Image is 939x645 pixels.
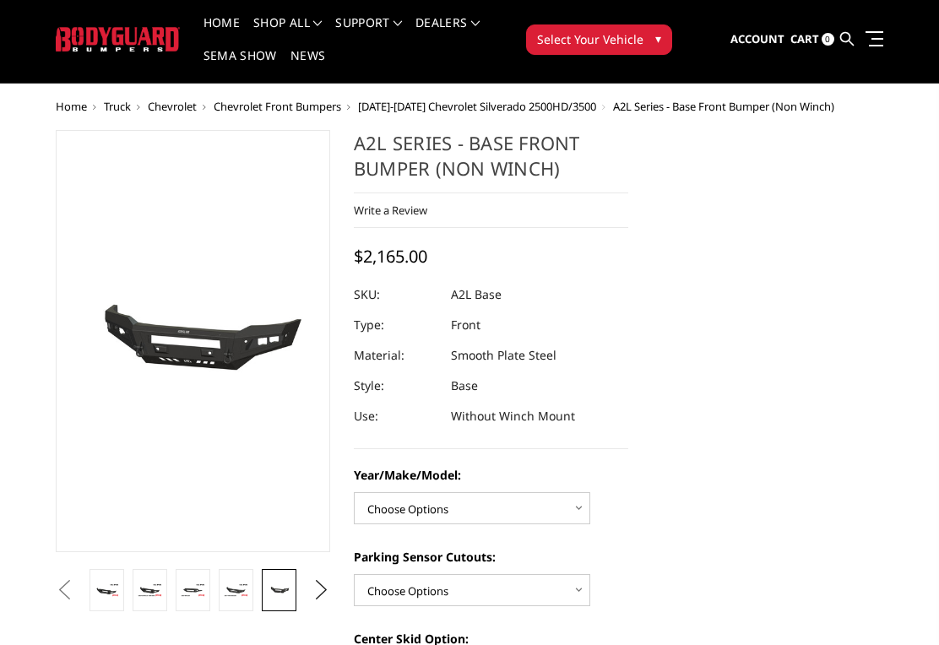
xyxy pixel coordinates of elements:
dd: Front [451,310,480,340]
a: Chevrolet [148,99,197,114]
a: Cart 0 [790,17,834,62]
img: A2L Series - Base Front Bumper (Non Winch) [138,583,162,597]
a: Account [730,17,784,62]
button: Previous [52,577,77,603]
img: A2L Series - Base Front Bumper (Non Winch) [224,583,248,597]
label: Year/Make/Model: [354,466,628,484]
a: Home [56,99,87,114]
img: A2L Series - Base Front Bumper (Non Winch) [181,583,205,597]
span: Account [730,31,784,46]
dd: A2L Base [451,279,502,310]
dt: Material: [354,340,438,371]
img: BODYGUARD BUMPERS [56,27,180,51]
span: Cart [790,31,819,46]
a: News [290,50,325,83]
dt: Style: [354,371,438,401]
a: Home [204,17,240,50]
button: Select Your Vehicle [526,24,672,55]
dd: Base [451,371,478,401]
span: Select Your Vehicle [537,30,643,48]
a: Dealers [415,17,480,50]
span: 0 [822,33,834,46]
dd: Without Winch Mount [451,401,575,431]
span: ▾ [655,30,661,47]
button: Next [309,577,334,603]
a: SEMA Show [204,50,277,83]
a: shop all [253,17,322,50]
a: [DATE]-[DATE] Chevrolet Silverado 2500HD/3500 [358,99,596,114]
a: Support [335,17,402,50]
dt: Use: [354,401,438,431]
a: Chevrolet Front Bumpers [214,99,341,114]
a: A2L Series - Base Front Bumper (Non Winch) [56,130,330,552]
a: Write a Review [354,203,427,218]
dt: Type: [354,310,438,340]
span: A2L Series - Base Front Bumper (Non Winch) [613,99,834,114]
a: Truck [104,99,131,114]
label: Parking Sensor Cutouts: [354,548,628,566]
h1: A2L Series - Base Front Bumper (Non Winch) [354,130,628,193]
iframe: Chat Widget [855,564,939,645]
span: $2,165.00 [354,245,427,268]
dd: Smooth Plate Steel [451,340,556,371]
dt: SKU: [354,279,438,310]
img: A2L Series - Base Front Bumper (Non Winch) [267,584,291,596]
